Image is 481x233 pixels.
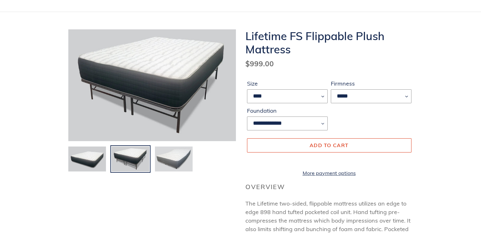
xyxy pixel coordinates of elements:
[247,106,328,115] label: Foundation
[247,138,411,152] button: Add to cart
[111,146,150,172] img: Load image into Gallery viewer, Lifetime FS Flippable Plush Mattress
[245,59,274,68] span: $999.00
[245,183,413,191] h2: Overview
[245,29,413,56] h1: Lifetime FS Flippable Plush Mattress
[68,146,107,172] img: Load image into Gallery viewer, Lifetime FS Flippable Plush Mattress
[247,169,411,177] a: More payment options
[247,79,328,88] label: Size
[331,79,411,88] label: Firmness
[154,146,193,172] img: Load image into Gallery viewer, Lifetime FS Flippable Plush Mattress
[310,142,348,148] span: Add to cart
